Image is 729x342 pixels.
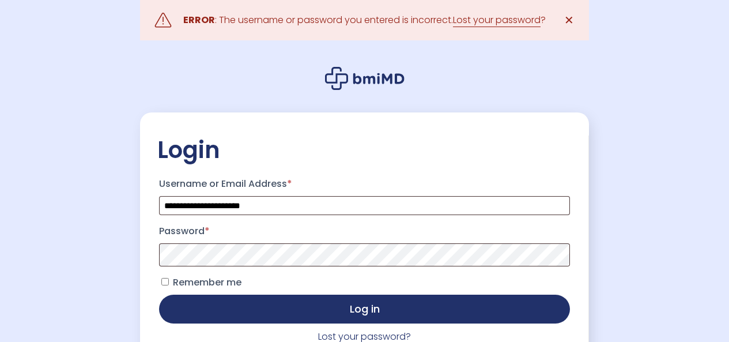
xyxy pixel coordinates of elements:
[157,136,572,164] h2: Login
[183,13,215,27] strong: ERROR
[557,9,580,32] a: ✕
[159,175,570,193] label: Username or Email Address
[453,13,541,27] a: Lost your password
[173,276,241,289] span: Remember me
[159,222,570,240] label: Password
[183,12,546,28] div: : The username or password you entered is incorrect. ?
[564,12,574,28] span: ✕
[161,278,169,285] input: Remember me
[159,295,570,324] button: Log in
